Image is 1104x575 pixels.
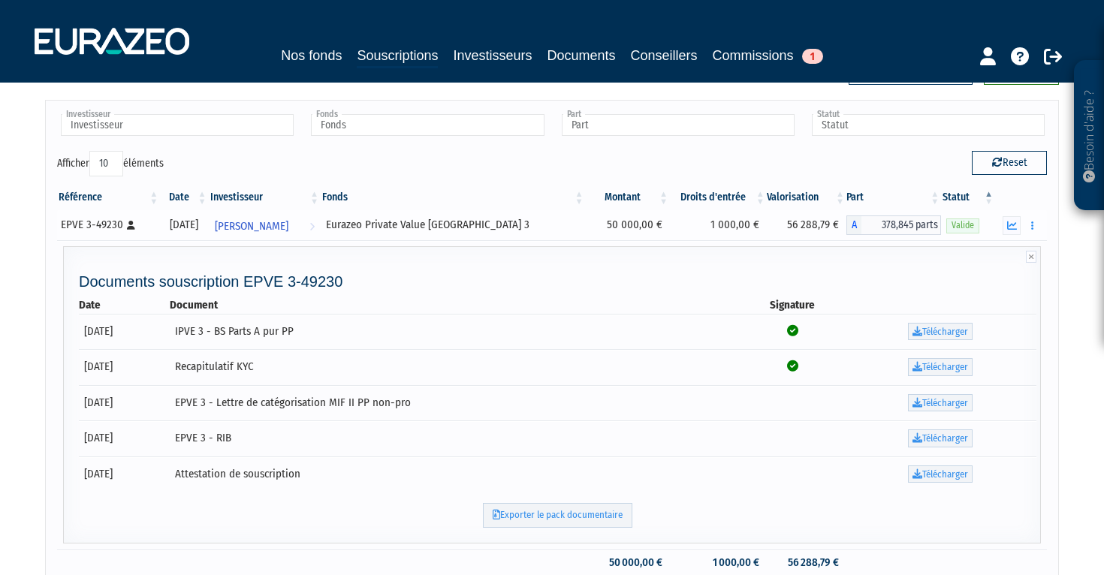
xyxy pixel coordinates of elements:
img: 1732889491-logotype_eurazeo_blanc_rvb.png [35,28,189,55]
select: Afficheréléments [89,151,123,176]
span: [PERSON_NAME] [215,212,288,240]
td: IPVE 3 - BS Parts A pur PP [170,314,741,350]
div: EPVE 3-49230 [61,217,155,233]
a: Télécharger [908,465,973,483]
a: Télécharger [908,429,973,447]
a: Télécharger [908,323,973,341]
td: EPVE 3 - RIB [170,420,741,456]
th: Date: activer pour trier la colonne par ordre croissant [160,185,208,210]
td: EPVE 3 - Lettre de catégorisation MIF II PP non-pro [170,385,741,421]
td: [DATE] [79,456,170,492]
a: [PERSON_NAME] [209,210,321,240]
a: Nos fonds [281,45,342,66]
h4: Documents souscription EPVE 3-49230 [79,273,1036,290]
i: [Français] Personne physique [127,221,135,230]
td: [DATE] [79,385,170,421]
span: Valide [946,218,979,233]
th: Part: activer pour trier la colonne par ordre croissant [846,185,941,210]
a: Télécharger [908,358,973,376]
th: Fonds: activer pour trier la colonne par ordre croissant [321,185,585,210]
td: 56 288,79 € [767,210,846,240]
th: Date [79,297,170,313]
div: Eurazeo Private Value [GEOGRAPHIC_DATA] 3 [326,217,580,233]
td: Recapitulatif KYC [170,349,741,385]
span: 1 [802,49,823,64]
i: Voir l'investisseur [309,212,315,240]
span: A [846,215,861,235]
td: 50 000,00 € [586,210,671,240]
a: Télécharger [908,394,973,412]
td: Attestation de souscription [170,456,741,492]
th: Montant: activer pour trier la colonne par ordre croissant [586,185,671,210]
a: Souscriptions [357,45,438,68]
label: Afficher éléments [57,151,164,176]
td: 1 000,00 € [670,210,767,240]
th: Document [170,297,741,313]
th: Droits d'entrée: activer pour trier la colonne par ordre croissant [670,185,767,210]
a: Investisseurs [453,45,532,66]
p: Besoin d'aide ? [1081,68,1098,203]
th: Statut : activer pour trier la colonne par ordre d&eacute;croissant [941,185,995,210]
span: 378,845 parts [861,215,941,235]
th: Signature [741,297,845,313]
th: Valorisation: activer pour trier la colonne par ordre croissant [767,185,846,210]
th: Investisseur: activer pour trier la colonne par ordre croissant [209,185,321,210]
a: Documents [547,45,616,66]
a: Commissions1 [713,45,823,66]
button: Reset [972,151,1047,175]
div: [DATE] [165,217,203,233]
td: [DATE] [79,314,170,350]
td: [DATE] [79,349,170,385]
th: Référence : activer pour trier la colonne par ordre croissant [57,185,160,210]
a: Conseillers [631,45,698,66]
td: [DATE] [79,420,170,456]
a: Exporter le pack documentaire [483,503,632,528]
div: A - Eurazeo Private Value Europe 3 [846,215,941,235]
